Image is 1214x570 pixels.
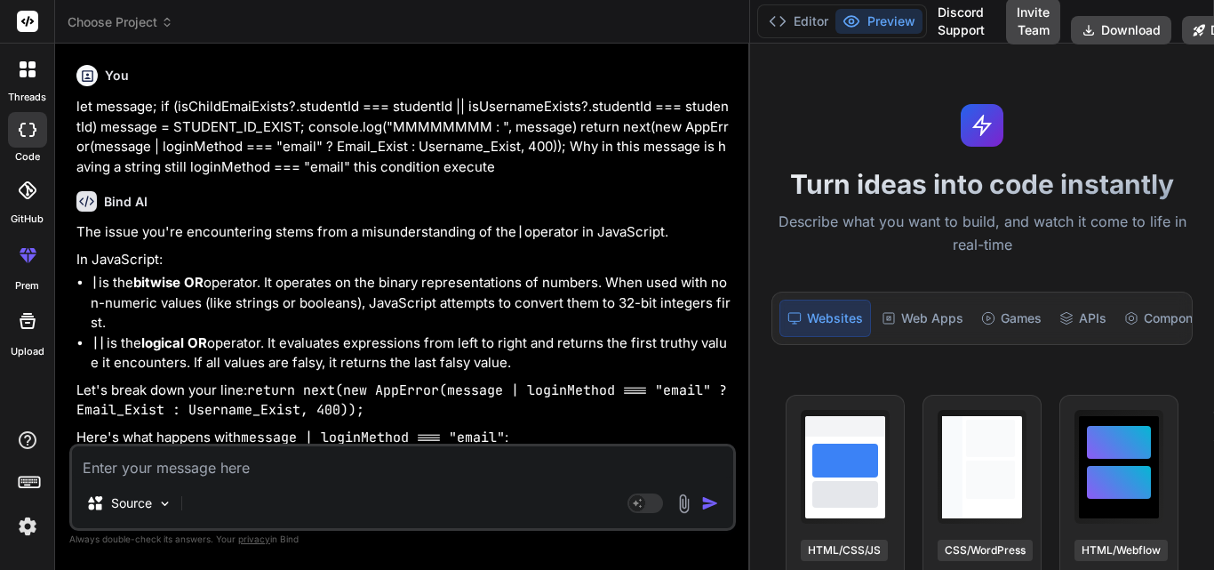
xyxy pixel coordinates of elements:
code: message | loginMethod === "email" [241,429,505,446]
h1: Turn ideas into code instantly [761,168,1203,200]
div: HTML/CSS/JS [801,540,888,561]
div: APIs [1052,300,1114,337]
img: Pick Models [157,496,172,511]
p: Describe what you want to build, and watch it come to life in real-time [761,211,1203,256]
p: Source [111,494,152,512]
li: is the operator. It evaluates expressions from left to right and returns the first truthy value i... [91,333,732,373]
code: | [91,274,99,292]
label: GitHub [11,212,44,227]
p: let message; if (isChildEmaiExists?.studentId === studentId || isUsernameExists?.studentId === st... [76,97,732,177]
span: Choose Project [68,13,173,31]
h6: You [105,67,129,84]
img: attachment [674,494,694,514]
div: CSS/WordPress [938,540,1033,561]
p: Here's what happens with : [76,428,732,448]
p: Let's break down your line: [76,381,732,421]
span: privacy [238,534,270,544]
div: HTML/Webflow [1074,540,1168,561]
img: icon [701,494,719,512]
div: Web Apps [875,300,970,337]
p: In JavaScript: [76,250,732,270]
p: The issue you're encountering stems from a misunderstanding of the operator in JavaScript. [76,222,732,243]
p: Always double-check its answers. Your in Bind [69,531,736,548]
button: Download [1071,16,1171,44]
label: code [15,149,40,165]
div: Websites [779,300,871,337]
code: || [91,334,107,352]
img: settings [12,511,43,542]
code: | [516,223,524,241]
div: Games [974,300,1049,337]
strong: bitwise OR [133,274,204,291]
button: Preview [835,9,922,34]
code: return next(new AppError(message | loginMethod === "email" ? Email_Exist : Username_Exist, 400)); [76,381,735,420]
label: Upload [11,344,44,359]
button: Editor [762,9,835,34]
li: is the operator. It operates on the binary representations of numbers. When used with non-numeric... [91,273,732,333]
h6: Bind AI [104,193,148,211]
label: threads [8,90,46,105]
strong: logical OR [141,334,207,351]
label: prem [15,278,39,293]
